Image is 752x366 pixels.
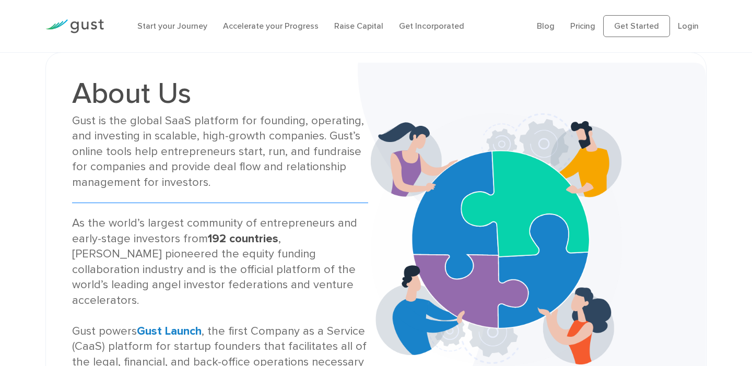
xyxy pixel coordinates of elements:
[72,113,368,190] div: Gust is the global SaaS platform for founding, operating, and investing in scalable, high-growth ...
[603,15,670,37] a: Get Started
[537,21,555,31] a: Blog
[570,21,595,31] a: Pricing
[137,21,207,31] a: Start your Journey
[223,21,319,31] a: Accelerate your Progress
[334,21,383,31] a: Raise Capital
[137,324,202,338] a: Gust Launch
[45,19,104,33] img: Gust Logo
[678,21,699,31] a: Login
[72,79,368,108] h1: About Us
[399,21,464,31] a: Get Incorporated
[208,232,278,245] strong: 192 countries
